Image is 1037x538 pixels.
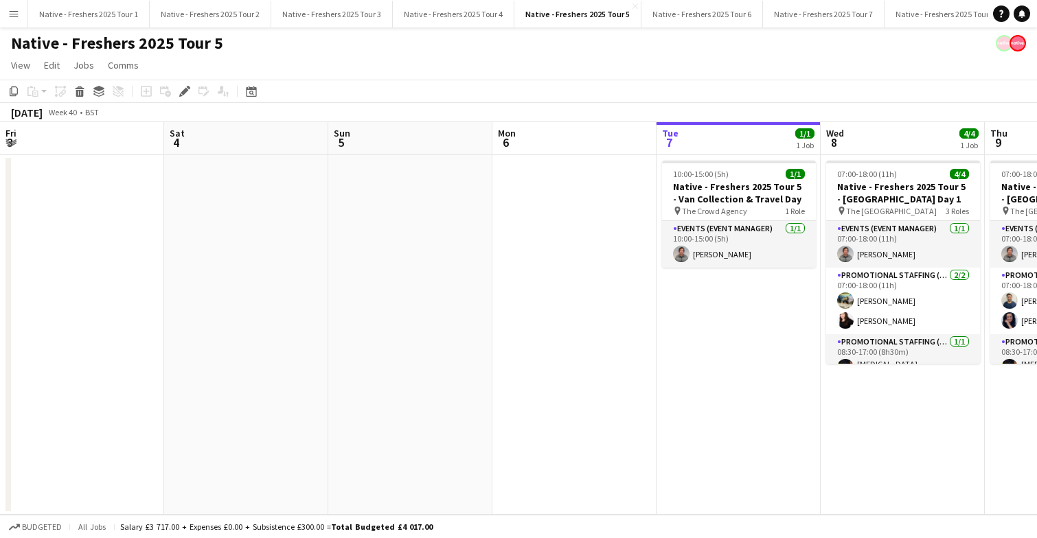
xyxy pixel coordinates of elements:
[332,134,350,150] span: 5
[837,169,897,179] span: 07:00-18:00 (11h)
[168,134,185,150] span: 4
[796,140,814,150] div: 1 Job
[22,522,62,532] span: Budgeted
[682,206,747,216] span: The Crowd Agency
[120,522,433,532] div: Salary £3 717.00 + Expenses £0.00 + Subsistence £300.00 =
[150,1,271,27] button: Native - Freshers 2025 Tour 2
[662,221,816,268] app-card-role: Events (Event Manager)1/110:00-15:00 (5h)[PERSON_NAME]
[1010,35,1026,51] app-user-avatar: native Staffing
[28,1,150,27] button: Native - Freshers 2025 Tour 1
[5,56,36,74] a: View
[795,128,814,139] span: 1/1
[946,206,969,216] span: 3 Roles
[662,180,816,205] h3: Native - Freshers 2025 Tour 5 - Van Collection & Travel Day
[641,1,763,27] button: Native - Freshers 2025 Tour 6
[76,522,109,532] span: All jobs
[826,127,844,139] span: Wed
[170,127,185,139] span: Sat
[996,35,1012,51] app-user-avatar: native Staffing
[950,169,969,179] span: 4/4
[271,1,393,27] button: Native - Freshers 2025 Tour 3
[763,1,885,27] button: Native - Freshers 2025 Tour 7
[11,106,43,119] div: [DATE]
[990,127,1007,139] span: Thu
[7,519,64,535] button: Budgeted
[331,522,433,532] span: Total Budgeted £4 017.00
[108,59,139,71] span: Comms
[44,59,60,71] span: Edit
[988,134,1007,150] span: 9
[5,127,16,139] span: Fri
[11,59,30,71] span: View
[3,134,16,150] span: 3
[826,334,980,385] app-card-role: Promotional Staffing (Brand Ambassadors)1/108:30-17:00 (8h30m)[MEDICAL_DATA][PERSON_NAME]
[662,161,816,268] app-job-card: 10:00-15:00 (5h)1/1Native - Freshers 2025 Tour 5 - Van Collection & Travel Day The Crowd Agency1 ...
[785,206,805,216] span: 1 Role
[102,56,144,74] a: Comms
[786,169,805,179] span: 1/1
[846,206,937,216] span: The [GEOGRAPHIC_DATA]
[960,140,978,150] div: 1 Job
[959,128,979,139] span: 4/4
[826,221,980,268] app-card-role: Events (Event Manager)1/107:00-18:00 (11h)[PERSON_NAME]
[498,127,516,139] span: Mon
[85,107,99,117] div: BST
[11,33,223,54] h1: Native - Freshers 2025 Tour 5
[662,127,679,139] span: Tue
[885,1,1006,27] button: Native - Freshers 2025 Tour 8
[73,59,94,71] span: Jobs
[334,127,350,139] span: Sun
[826,161,980,364] app-job-card: 07:00-18:00 (11h)4/4Native - Freshers 2025 Tour 5 - [GEOGRAPHIC_DATA] Day 1 The [GEOGRAPHIC_DATA]...
[673,169,729,179] span: 10:00-15:00 (5h)
[826,268,980,334] app-card-role: Promotional Staffing (Brand Ambassadors)2/207:00-18:00 (11h)[PERSON_NAME][PERSON_NAME]
[45,107,80,117] span: Week 40
[660,134,679,150] span: 7
[393,1,514,27] button: Native - Freshers 2025 Tour 4
[826,180,980,205] h3: Native - Freshers 2025 Tour 5 - [GEOGRAPHIC_DATA] Day 1
[514,1,641,27] button: Native - Freshers 2025 Tour 5
[38,56,65,74] a: Edit
[824,134,844,150] span: 8
[496,134,516,150] span: 6
[68,56,100,74] a: Jobs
